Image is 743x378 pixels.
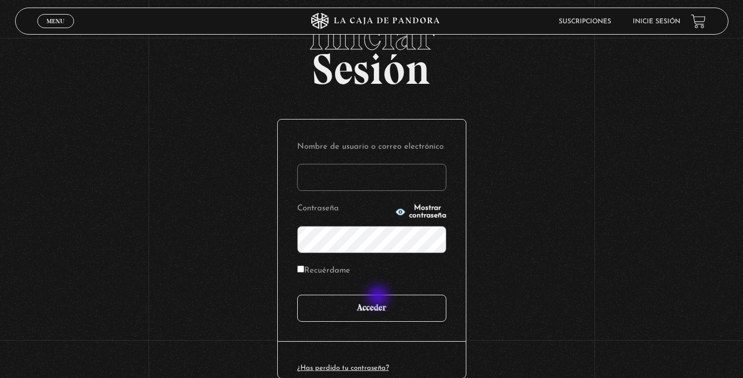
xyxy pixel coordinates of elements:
[297,201,392,217] label: Contraseña
[633,18,680,25] a: Inicie sesión
[395,204,446,220] button: Mostrar contraseña
[297,263,350,280] label: Recuérdame
[46,18,64,24] span: Menu
[559,18,611,25] a: Suscripciones
[15,13,728,82] h2: Sesión
[297,266,304,273] input: Recuérdame
[409,204,446,220] span: Mostrar contraseña
[297,364,389,372] a: ¿Has perdido tu contraseña?
[297,295,446,322] input: Acceder
[297,139,446,156] label: Nombre de usuario o correo electrónico
[15,13,728,56] span: Iniciar
[43,27,68,35] span: Cerrar
[691,14,706,28] a: View your shopping cart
